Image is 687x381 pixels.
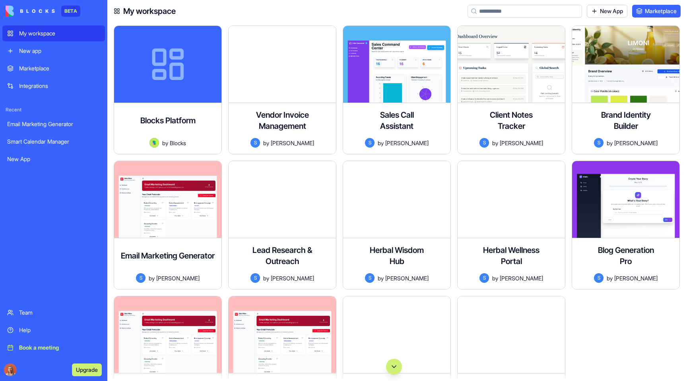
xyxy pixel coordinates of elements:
[6,6,80,17] a: BETA
[594,273,604,283] span: S
[7,120,100,128] div: Email Marketing Generator
[614,274,658,282] span: [PERSON_NAME]
[2,25,105,41] a: My workspace
[2,322,105,338] a: Help
[378,274,384,282] span: by
[500,139,543,147] span: [PERSON_NAME]
[228,25,336,154] a: Vendor Invoice ManagementSby[PERSON_NAME]
[2,60,105,76] a: Marketplace
[271,139,314,147] span: [PERSON_NAME]
[114,25,222,154] a: Blocks PlatformAvatarbyBlocks
[250,273,260,283] span: S
[594,138,604,148] span: S
[594,109,658,132] h4: Brand Identity Builder
[386,359,402,375] button: Scroll to bottom
[479,138,489,148] span: S
[587,5,627,17] a: New App
[140,115,196,126] h4: Blocks Platform
[149,274,155,282] span: by
[19,47,100,55] div: New app
[263,274,269,282] span: by
[457,25,565,154] a: Client Notes TrackerSby[PERSON_NAME]
[271,274,314,282] span: [PERSON_NAME]
[72,365,102,373] a: Upgrade
[121,250,215,261] h4: Email Marketing Generator
[594,245,658,267] h4: Blog Generation Pro
[479,109,543,132] h4: Client Notes Tracker
[7,138,100,146] div: Smart Calendar Manager
[2,134,105,150] a: Smart Calendar Manager
[2,78,105,94] a: Integrations
[385,274,429,282] span: [PERSON_NAME]
[492,274,498,282] span: by
[170,139,186,147] span: Blocks
[250,245,314,267] h4: Lead Research & Outreach
[457,161,565,290] a: Herbal Wellness PortalSby[PERSON_NAME]
[479,245,543,267] h4: Herbal Wellness Portal
[365,273,375,283] span: S
[385,139,429,147] span: [PERSON_NAME]
[72,364,102,376] button: Upgrade
[365,245,429,267] h4: Herbal Wisdom Hub
[19,326,100,334] div: Help
[250,138,260,148] span: S
[19,309,100,317] div: Team
[2,116,105,132] a: Email Marketing Generator
[343,25,451,154] a: Sales Call AssistantSby[PERSON_NAME]
[479,273,489,283] span: S
[2,340,105,356] a: Book a meeting
[343,161,451,290] a: Herbal Wisdom HubSby[PERSON_NAME]
[2,151,105,167] a: New App
[614,139,658,147] span: [PERSON_NAME]
[500,274,543,282] span: [PERSON_NAME]
[235,109,330,132] h4: Vendor Invoice Management
[365,109,429,132] h4: Sales Call Assistant
[2,305,105,321] a: Team
[114,161,222,290] a: Email Marketing GeneratorSby[PERSON_NAME]
[6,6,55,17] img: logo
[228,161,336,290] a: Lead Research & OutreachSby[PERSON_NAME]
[492,139,498,147] span: by
[19,64,100,72] div: Marketplace
[607,139,613,147] span: by
[19,82,100,90] div: Integrations
[263,139,269,147] span: by
[2,107,105,113] span: Recent
[19,29,100,37] div: My workspace
[572,25,680,154] a: Brand Identity BuilderSby[PERSON_NAME]
[4,364,17,376] img: Marina_gj5dtt.jpg
[378,139,384,147] span: by
[19,344,100,352] div: Book a meeting
[61,6,80,17] div: BETA
[365,138,375,148] span: S
[2,43,105,59] a: New app
[149,138,159,148] img: Avatar
[136,273,146,283] span: S
[7,155,100,163] div: New App
[632,5,681,17] a: Marketplace
[162,139,168,147] span: by
[123,6,176,17] h4: My workspace
[156,274,200,282] span: [PERSON_NAME]
[572,161,680,290] a: Blog Generation ProSby[PERSON_NAME]
[607,274,613,282] span: by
